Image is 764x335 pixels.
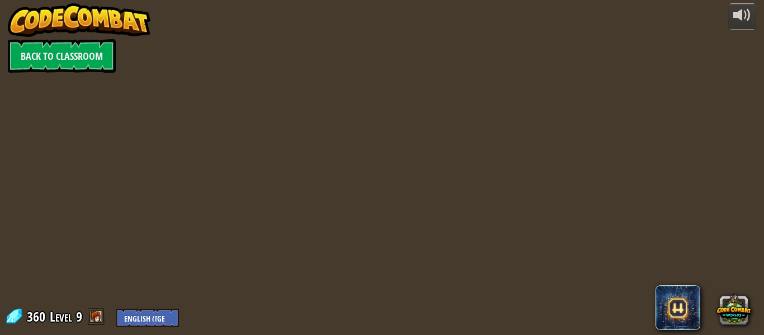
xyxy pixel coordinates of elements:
[728,3,756,30] button: Adjust volume
[8,3,151,37] img: CodeCombat - Learn how to code by playing a game
[8,39,116,73] a: Back to Classroom
[76,308,82,325] span: 9
[50,308,72,326] span: Level
[27,308,49,325] span: 360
